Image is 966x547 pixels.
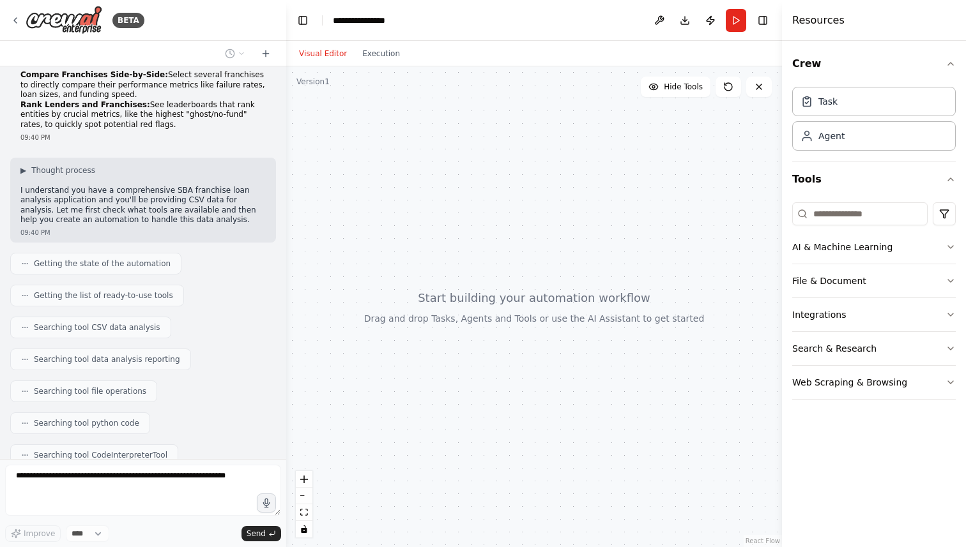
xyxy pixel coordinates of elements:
[296,77,330,87] div: Version 1
[792,197,956,410] div: Tools
[792,298,956,331] button: Integrations
[34,386,146,396] span: Searching tool file operations
[31,165,95,176] span: Thought process
[256,46,276,61] button: Start a new chat
[34,322,160,333] span: Searching tool CSV data analysis
[333,14,399,27] nav: breadcrumb
[818,130,845,142] div: Agent
[291,46,355,61] button: Visual Editor
[792,264,956,297] button: File & Document
[294,11,312,29] button: Hide left sidebar
[247,528,266,539] span: Send
[20,100,266,130] li: See leaderboards that rank entities by crucial metrics, like the highest "ghost/no-fund" rates, t...
[20,100,150,109] strong: Rank Lenders and Franchises:
[5,525,61,542] button: Improve
[792,332,956,365] button: Search & Research
[220,46,250,61] button: Switch to previous chat
[296,471,312,537] div: React Flow controls
[355,46,408,61] button: Execution
[34,290,173,301] span: Getting the list of ready-to-use tools
[664,82,703,92] span: Hide Tools
[20,133,266,142] div: 09:40 PM
[754,11,772,29] button: Hide right sidebar
[792,82,956,161] div: Crew
[20,186,266,225] p: I understand you have a comprehensive SBA franchise loan analysis application and you'll be provi...
[792,46,956,82] button: Crew
[296,521,312,537] button: toggle interactivity
[20,165,95,176] button: ▶Thought process
[26,6,102,34] img: Logo
[241,526,281,541] button: Send
[641,77,710,97] button: Hide Tools
[296,488,312,504] button: zoom out
[818,95,838,108] div: Task
[257,493,276,513] button: Click to speak your automation idea
[20,70,168,79] strong: Compare Franchises Side-by-Side:
[112,13,144,28] div: BETA
[20,70,266,100] li: Select several franchises to directly compare their performance metrics like failure rates, loan ...
[24,528,55,539] span: Improve
[296,471,312,488] button: zoom in
[746,537,780,544] a: React Flow attribution
[34,259,171,269] span: Getting the state of the automation
[296,504,312,521] button: fit view
[792,230,956,264] button: AI & Machine Learning
[792,161,956,197] button: Tools
[34,354,180,364] span: Searching tool data analysis reporting
[20,165,26,176] span: ▶
[20,228,266,237] div: 09:40 PM
[34,450,167,460] span: Searching tool CodeInterpreterTool
[792,13,845,28] h4: Resources
[792,366,956,399] button: Web Scraping & Browsing
[34,418,139,428] span: Searching tool python code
